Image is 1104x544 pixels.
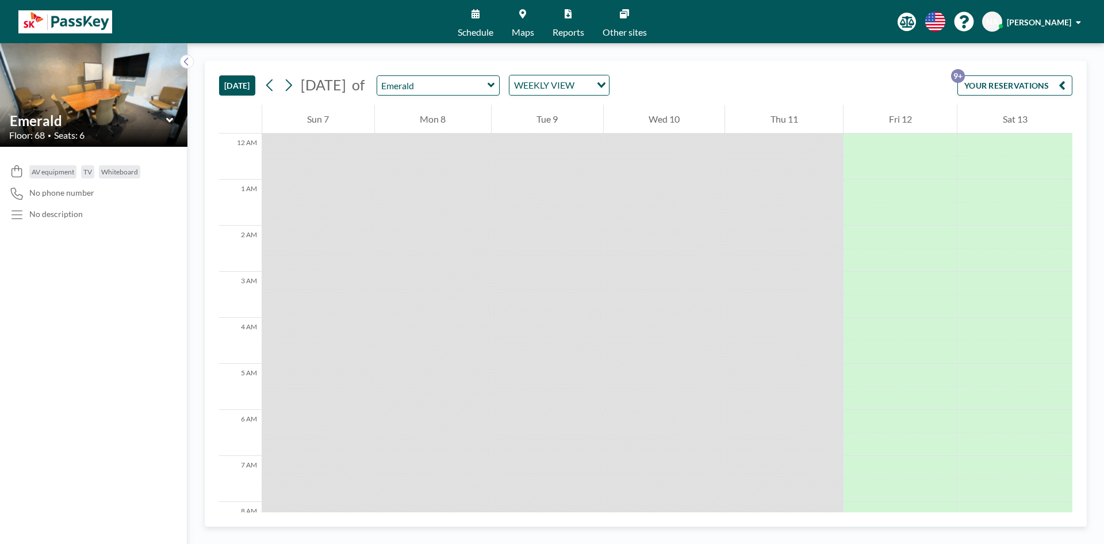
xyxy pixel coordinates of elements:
div: Wed 10 [604,105,725,134]
div: 6 AM [219,410,262,456]
div: 12 AM [219,134,262,180]
span: Maps [512,28,534,37]
span: NA [986,17,998,27]
p: 9+ [951,69,965,83]
button: YOUR RESERVATIONS9+ [957,75,1072,96]
div: Sat 13 [957,105,1072,134]
div: 1 AM [219,180,262,226]
span: Other sites [603,28,647,37]
div: Thu 11 [725,105,843,134]
span: AV equipment [32,168,74,176]
button: [DATE] [219,75,255,96]
div: 2 AM [219,226,262,272]
img: organization-logo [18,10,112,33]
input: Emerald [10,112,166,129]
div: Fri 12 [844,105,957,134]
span: Reports [553,28,584,37]
span: Seats: 6 [54,130,85,141]
div: 7 AM [219,456,262,502]
span: [DATE] [301,76,346,93]
div: No description [29,209,83,219]
span: [PERSON_NAME] [1007,17,1071,27]
div: 3 AM [219,272,262,318]
div: Mon 8 [375,105,491,134]
div: Sun 7 [262,105,374,134]
div: 4 AM [219,318,262,364]
span: TV [83,168,92,176]
div: 5 AM [219,364,262,410]
span: No phone number [29,188,94,198]
span: • [48,132,51,139]
span: Floor: 68 [9,130,45,141]
span: WEEKLY VIEW [512,78,577,93]
div: Search for option [509,75,609,95]
input: Emerald [377,76,488,95]
input: Search for option [578,78,590,93]
span: Whiteboard [101,168,138,176]
span: of [352,76,365,94]
span: Schedule [458,28,493,37]
div: Tue 9 [492,105,603,134]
